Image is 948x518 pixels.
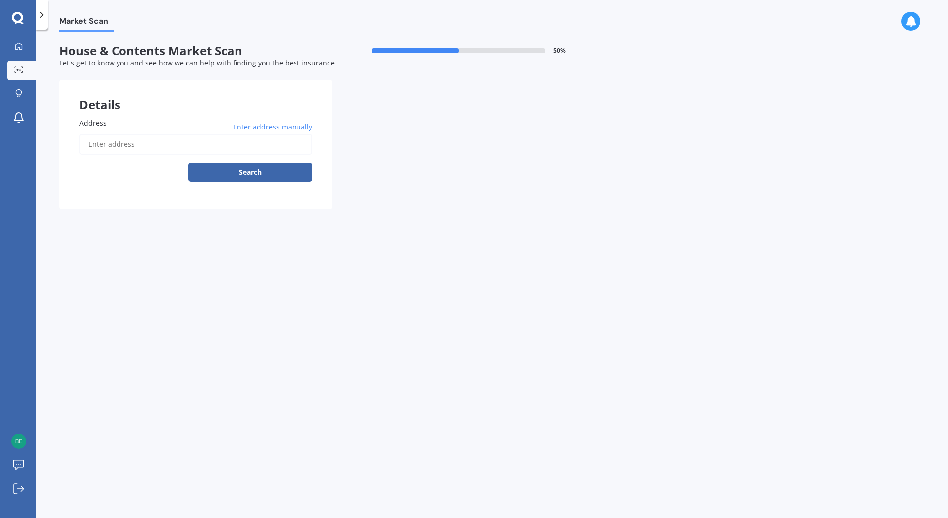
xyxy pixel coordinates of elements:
[11,434,26,449] img: b4820a5cd3e00d39d0f906c4a4b518ef
[188,163,312,182] button: Search
[79,118,107,128] span: Address
[553,47,566,54] span: 50 %
[59,44,332,58] span: House & Contents Market Scan
[59,80,332,110] div: Details
[59,16,114,30] span: Market Scan
[233,122,312,132] span: Enter address manually
[59,58,335,67] span: Let's get to know you and see how we can help with finding you the best insurance
[79,134,312,155] input: Enter address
